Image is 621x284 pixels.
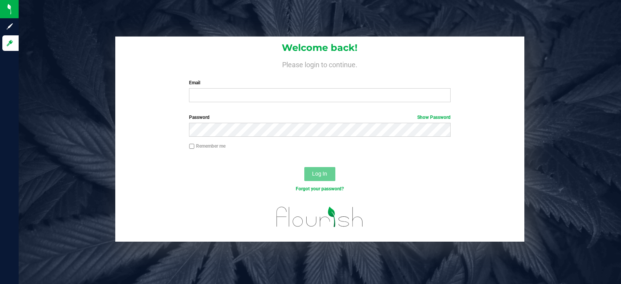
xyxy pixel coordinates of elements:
img: flourish_logo.svg [269,200,371,233]
label: Email [189,79,450,86]
button: Log In [304,167,335,181]
label: Remember me [189,143,226,150]
h1: Welcome back! [115,43,525,53]
span: Password [189,115,210,120]
span: Log In [312,171,327,177]
inline-svg: Log in [6,39,14,47]
input: Remember me [189,144,194,149]
a: Show Password [417,115,451,120]
h4: Please login to continue. [115,59,525,68]
a: Forgot your password? [296,186,344,192]
inline-svg: Sign up [6,23,14,30]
